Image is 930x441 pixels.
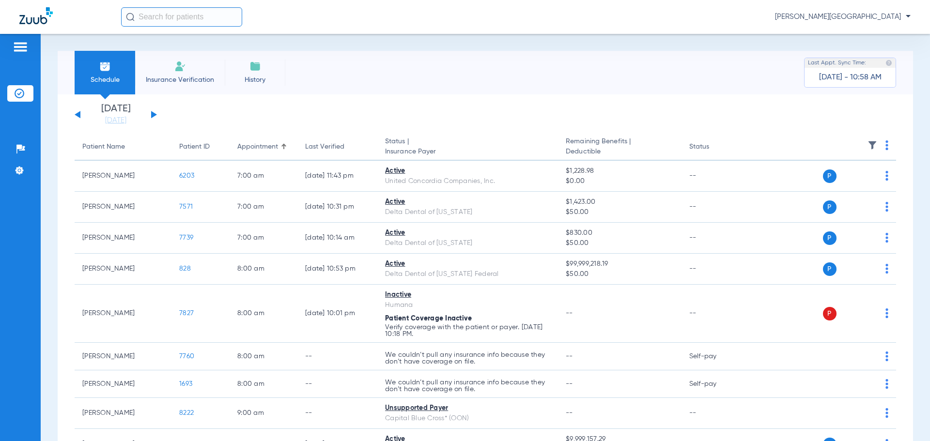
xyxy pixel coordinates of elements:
div: Patient Name [82,142,125,152]
td: -- [297,370,377,398]
li: [DATE] [87,104,145,125]
div: Patient ID [179,142,222,152]
div: Delta Dental of [US_STATE] [385,238,550,248]
span: 7827 [179,310,194,317]
td: 8:00 AM [230,285,297,343]
img: group-dot-blue.svg [885,379,888,389]
span: $0.00 [566,176,673,186]
span: -- [566,380,573,387]
img: Search Icon [126,13,135,21]
img: x.svg [864,264,873,274]
span: $1,423.00 [566,197,673,207]
img: Schedule [99,61,111,72]
img: x.svg [864,351,873,361]
div: Capital Blue Cross* (OON) [385,413,550,424]
span: Patient Coverage Inactive [385,315,472,322]
input: Search for patients [121,7,242,27]
span: History [232,75,278,85]
td: [DATE] 10:14 AM [297,223,377,254]
img: group-dot-blue.svg [885,171,888,181]
td: Self-pay [682,370,747,398]
span: 6203 [179,172,194,179]
span: $1,228.98 [566,166,673,176]
img: last sync help info [885,60,892,66]
td: [PERSON_NAME] [75,223,171,254]
span: P [823,231,837,245]
span: [PERSON_NAME][GEOGRAPHIC_DATA] [775,12,911,22]
iframe: Chat Widget [882,395,930,441]
div: Appointment [237,142,290,152]
div: United Concordia Companies, Inc. [385,176,550,186]
span: Deductible [566,147,673,157]
td: [PERSON_NAME] [75,370,171,398]
div: Active [385,259,550,269]
img: x.svg [864,408,873,418]
img: group-dot-blue.svg [885,264,888,274]
td: -- [297,343,377,370]
div: Last Verified [305,142,344,152]
td: [DATE] 10:01 PM [297,285,377,343]
span: -- [566,410,573,416]
td: -- [297,398,377,429]
td: 9:00 AM [230,398,297,429]
td: 8:00 AM [230,343,297,370]
span: -- [566,310,573,317]
span: Last Appt. Sync Time: [808,58,866,68]
span: Schedule [82,75,128,85]
td: [PERSON_NAME] [75,192,171,223]
img: group-dot-blue.svg [885,351,888,361]
td: [DATE] 11:43 PM [297,161,377,192]
span: $830.00 [566,228,673,238]
div: Patient ID [179,142,210,152]
img: History [249,61,261,72]
span: Insurance Verification [142,75,217,85]
td: [PERSON_NAME] [75,343,171,370]
span: Insurance Payer [385,147,550,157]
img: x.svg [864,171,873,181]
p: Verify coverage with the patient or payer. [DATE] 10:18 PM. [385,324,550,337]
span: $99,999,218.19 [566,259,673,269]
div: Appointment [237,142,278,152]
div: Humana [385,300,550,310]
td: 7:00 AM [230,223,297,254]
img: x.svg [864,233,873,243]
td: [DATE] 10:31 PM [297,192,377,223]
td: 8:00 AM [230,370,297,398]
span: P [823,200,837,214]
img: group-dot-blue.svg [885,308,888,318]
td: [PERSON_NAME] [75,285,171,343]
span: [DATE] - 10:58 AM [819,73,882,82]
img: hamburger-icon [13,41,28,53]
span: $50.00 [566,238,673,248]
p: We couldn’t pull any insurance info because they don’t have coverage on file. [385,351,550,365]
span: 7739 [179,234,193,241]
div: Last Verified [305,142,370,152]
img: group-dot-blue.svg [885,140,888,150]
td: -- [682,161,747,192]
span: P [823,169,837,183]
div: Delta Dental of [US_STATE] Federal [385,269,550,279]
span: P [823,262,837,276]
th: Status [682,134,747,161]
span: 7571 [179,203,193,210]
div: Active [385,166,550,176]
td: -- [682,192,747,223]
td: 8:00 AM [230,254,297,285]
span: 828 [179,265,191,272]
div: Patient Name [82,142,164,152]
span: -- [566,353,573,360]
div: Delta Dental of [US_STATE] [385,207,550,217]
th: Remaining Benefits | [558,134,681,161]
div: Inactive [385,290,550,300]
a: [DATE] [87,116,145,125]
img: x.svg [864,308,873,318]
td: [PERSON_NAME] [75,254,171,285]
img: Manual Insurance Verification [174,61,186,72]
img: x.svg [864,379,873,389]
img: group-dot-blue.svg [885,202,888,212]
td: -- [682,223,747,254]
th: Status | [377,134,558,161]
td: -- [682,398,747,429]
span: P [823,307,837,320]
